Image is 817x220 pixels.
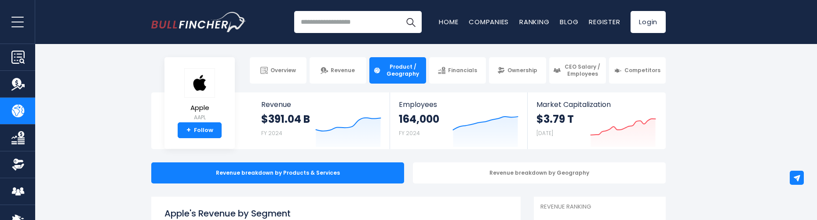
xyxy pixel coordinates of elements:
[563,63,602,77] span: CEO Salary / Employees
[151,162,404,183] div: Revenue breakdown by Products & Services
[536,100,656,109] span: Market Capitalization
[609,57,666,84] a: Competitors
[151,12,246,32] a: Go to homepage
[536,129,553,137] small: [DATE]
[390,92,527,149] a: Employees 164,000 FY 2024
[186,126,191,134] strong: +
[151,12,246,32] img: Bullfincher logo
[528,92,665,149] a: Market Capitalization $3.79 T [DATE]
[164,207,507,220] h1: Apple's Revenue by Segment
[413,162,666,183] div: Revenue breakdown by Geography
[399,100,518,109] span: Employees
[261,129,282,137] small: FY 2024
[589,17,620,26] a: Register
[560,17,578,26] a: Blog
[399,112,439,126] strong: 164,000
[184,68,215,123] a: Apple AAPL
[331,67,355,74] span: Revenue
[540,203,659,211] p: Revenue Ranking
[399,129,420,137] small: FY 2024
[507,67,537,74] span: Ownership
[261,100,381,109] span: Revenue
[252,92,390,149] a: Revenue $391.04 B FY 2024
[469,17,509,26] a: Companies
[536,112,574,126] strong: $3.79 T
[624,67,660,74] span: Competitors
[261,112,310,126] strong: $391.04 B
[489,57,546,84] a: Ownership
[400,11,422,33] button: Search
[429,57,486,84] a: Financials
[184,104,215,112] span: Apple
[383,63,422,77] span: Product / Geography
[439,17,458,26] a: Home
[184,114,215,121] small: AAPL
[369,57,426,84] a: Product / Geography
[519,17,549,26] a: Ranking
[448,67,477,74] span: Financials
[310,57,366,84] a: Revenue
[549,57,606,84] a: CEO Salary / Employees
[11,158,25,171] img: Ownership
[178,122,222,138] a: +Follow
[631,11,666,33] a: Login
[270,67,296,74] span: Overview
[250,57,306,84] a: Overview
